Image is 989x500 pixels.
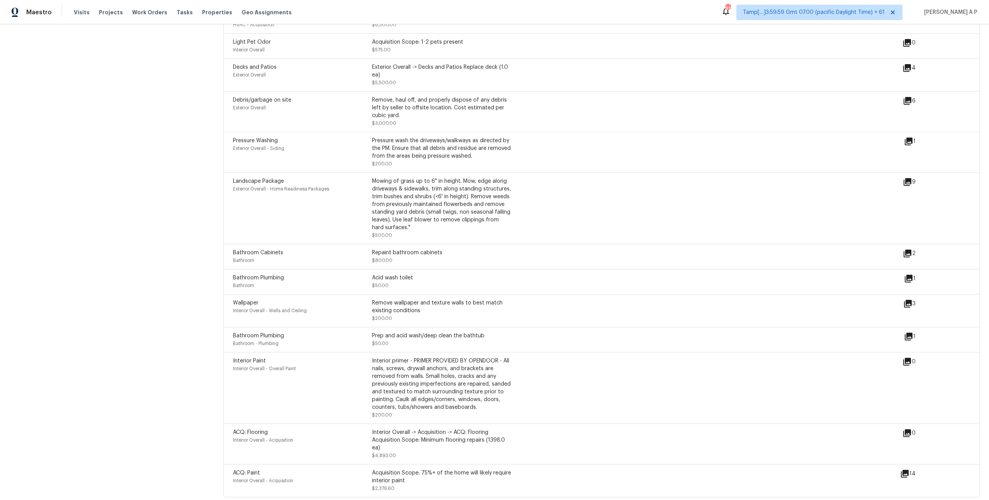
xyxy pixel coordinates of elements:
span: Tamp[…]3:59:59 Gmt 0700 (pacific Daylight Time) + 61 [743,9,885,16]
div: Pressure wash the driveways/walkways as directed by the PM. Ensure that all debris and residue ar... [372,137,511,160]
span: $800.00 [372,258,393,263]
span: Interior Overall [233,48,265,52]
span: Bathroom Plumbing [233,275,284,281]
span: Decks and Patios [233,65,277,70]
div: Acquisition Scope: 1-2 pets present [372,38,511,46]
span: $6,500.00 [372,22,396,27]
span: Debris/garbage on site [233,97,291,103]
div: 1 [904,332,940,341]
div: 1 [904,274,940,283]
span: $575.00 [372,48,391,52]
div: 0 [902,429,940,438]
span: Interior Overall - Walls and Ceiling [233,308,307,313]
span: Light Pet Odor [233,39,271,45]
span: Maestro [26,9,52,16]
span: $4,893.00 [372,453,396,458]
span: Work Orders [132,9,167,16]
span: HVAC - Acquisition [233,22,274,27]
div: 9 [903,177,940,187]
span: Bathroom Plumbing [233,333,284,338]
div: 815 [725,5,731,12]
div: Interior primer - PRIMER PROVIDED BY OPENDOOR - All nails, screws, drywall anchors, and brackets ... [372,357,511,411]
div: 14 [900,469,940,478]
div: 0 [902,38,940,48]
span: Interior Overall - Acquisition [233,438,293,442]
div: Remove wallpaper and texture walls to best match existing conditions [372,299,511,315]
span: Bathroom [233,283,254,288]
span: Geo Assignments [241,9,292,16]
div: Prep and acid wash/deep clean the bathtub [372,332,511,340]
div: Remove, haul off, and properly dispose of any debris left by seller to offsite location. Cost est... [372,96,511,119]
div: Interior Overall -> Acquisition -> ACQ: Flooring Acquisition Scope: Minimum flooring repairs (139... [372,429,511,452]
div: Acid wash toilet [372,274,511,282]
span: Exterior Overall - Home Readiness Packages [233,187,329,191]
span: $3,000.00 [372,121,396,126]
span: ACQ: Paint [233,470,260,476]
span: Pressure Washing [233,138,278,143]
span: $500.00 [372,233,392,238]
span: Exterior Overall [233,73,266,77]
span: Properties [202,9,232,16]
div: 3 [903,299,940,308]
span: Interior Paint [233,358,266,364]
div: Mowing of grass up to 6" in height. Mow, edge along driveways & sidewalks, trim along standing st... [372,177,511,231]
span: $5,500.00 [372,80,396,85]
span: $200.00 [372,413,392,417]
span: Bathroom - Plumbing [233,341,279,346]
span: $50.00 [372,283,389,288]
div: Exterior Overall -> Decks and Patios Replace deck (1.0 ea) [372,63,511,79]
div: 0 [902,357,940,366]
div: 1 [904,137,940,146]
span: Tasks [177,10,193,15]
div: 4 [902,63,940,73]
span: Wallpaper [233,300,258,306]
span: [PERSON_NAME] A P [921,9,977,16]
span: Bathroom Cabinets [233,250,283,255]
span: Exterior Overall [233,105,266,110]
span: Landscape Package [233,179,284,184]
span: Visits [74,9,90,16]
span: ACQ: Flooring [233,430,268,435]
span: $2,376.60 [372,486,394,491]
div: 2 [903,249,940,258]
span: Exterior Overall - Siding [233,146,284,151]
span: $50.00 [372,341,389,346]
span: $200.00 [372,162,392,166]
span: Interior Overall - Overall Paint [233,366,296,371]
span: Projects [99,9,123,16]
span: $200.00 [372,316,392,321]
span: Interior Overall - Acquisition [233,478,293,483]
div: Repaint bathroom cabinets [372,249,511,257]
div: Acquisition Scope: 75%+ of the home will likely require interior paint [372,469,511,485]
div: 6 [903,96,940,105]
span: Bathroom [233,258,254,263]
